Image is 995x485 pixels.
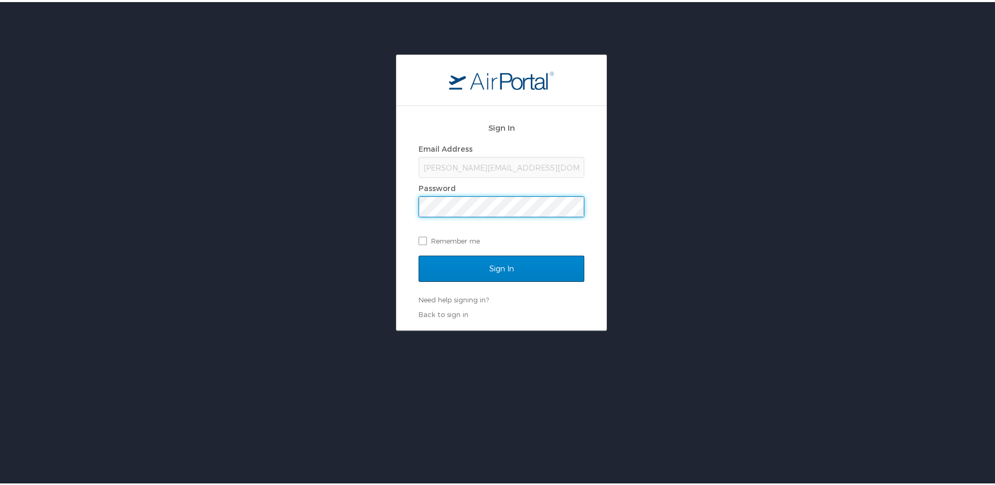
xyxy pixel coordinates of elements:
h2: Sign In [419,120,584,132]
label: Password [419,182,456,191]
input: Sign In [419,254,584,280]
label: Remember me [419,231,584,247]
label: Email Address [419,142,473,151]
a: Need help signing in? [419,293,489,302]
a: Back to sign in [419,308,468,317]
img: logo [449,69,554,88]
